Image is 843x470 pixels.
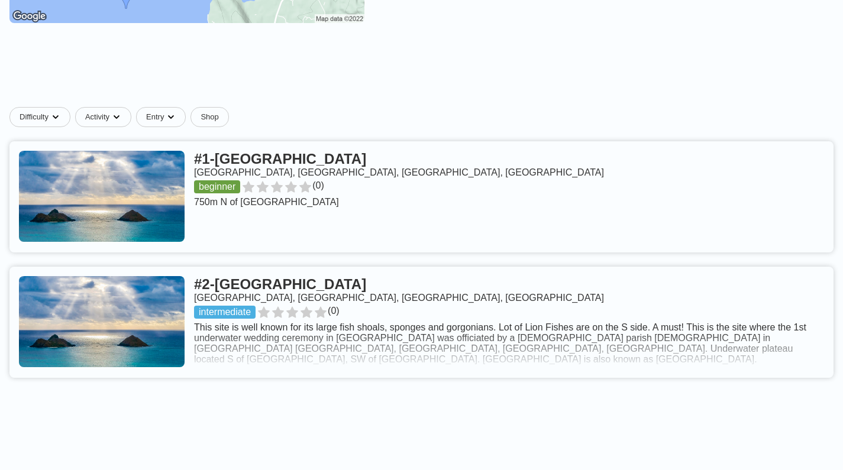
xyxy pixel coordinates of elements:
button: Entrydropdown caret [136,107,190,127]
iframe: Advertisement [135,44,709,98]
span: Difficulty [20,112,49,122]
span: Activity [85,112,109,122]
img: dropdown caret [51,112,60,122]
button: Activitydropdown caret [75,107,136,127]
a: Shop [190,107,228,127]
span: Entry [146,112,164,122]
img: dropdown caret [166,112,176,122]
img: dropdown caret [112,112,121,122]
button: Difficultydropdown caret [9,107,75,127]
